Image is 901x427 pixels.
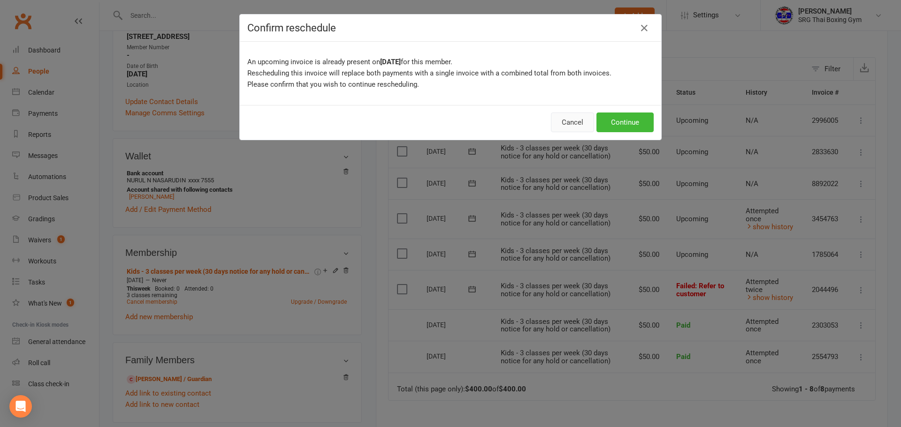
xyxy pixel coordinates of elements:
[596,112,654,132] button: Continue
[637,21,652,36] button: Close
[247,56,654,90] p: An upcoming invoice is already present on for this member. Rescheduling this invoice will replace...
[247,22,654,34] h4: Confirm reschedule
[380,58,401,66] b: [DATE]
[9,395,32,418] div: Open Intercom Messenger
[551,112,594,132] button: Cancel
